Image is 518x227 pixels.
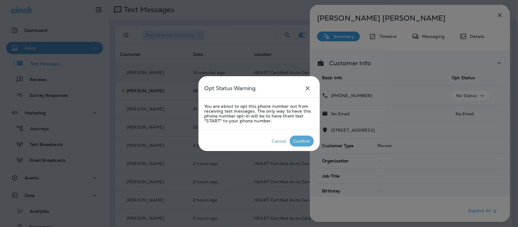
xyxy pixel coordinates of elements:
[268,136,290,147] button: Cancel
[205,104,314,123] p: You are about to opt this phone number out from receiving text messages. The only way to have thi...
[290,136,314,147] button: Confirm
[293,139,310,144] div: Confirm
[302,82,314,94] button: close
[205,83,256,93] h5: Opt Status Warning
[272,139,286,144] div: Cancel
